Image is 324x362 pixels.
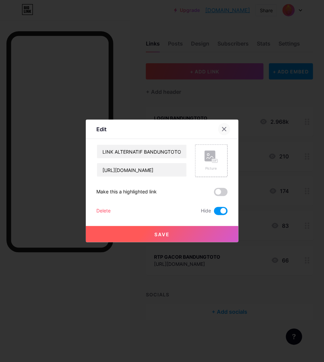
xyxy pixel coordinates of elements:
button: Save [86,226,239,242]
div: Delete [97,207,111,215]
span: Hide [201,207,211,215]
div: Picture [205,166,218,171]
div: Edit [97,125,107,133]
div: Make this a highlighted link [97,188,157,196]
input: Title [97,145,187,158]
input: URL [97,163,187,177]
span: Save [154,231,170,237]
